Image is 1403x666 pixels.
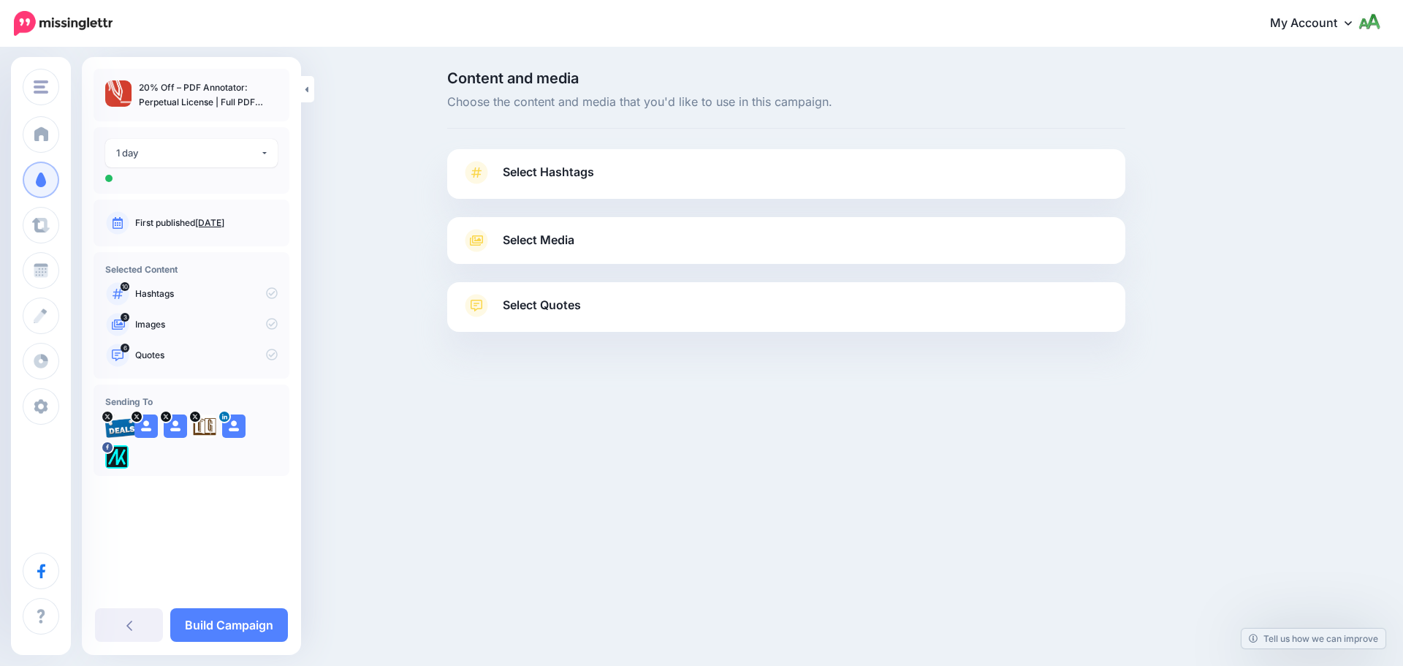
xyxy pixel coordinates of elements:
[116,145,260,162] div: 1 day
[105,139,278,167] button: 1 day
[105,80,132,107] img: 8696bd77883e73f6a37f039b73b34707_thumb.jpg
[135,216,278,230] p: First published
[503,295,581,315] span: Select Quotes
[105,415,137,438] img: 95cf0fca748e57b5e67bba0a1d8b2b21-27699.png
[121,313,129,322] span: 3
[503,162,594,182] span: Select Hashtags
[105,264,278,275] h4: Selected Content
[121,282,129,291] span: 10
[105,396,278,407] h4: Sending To
[121,344,129,352] span: 6
[134,415,158,438] img: user_default_image.png
[193,415,216,438] img: agK0rCH6-27705.jpg
[135,318,278,331] p: Images
[447,93,1125,112] span: Choose the content and media that you'd like to use in this campaign.
[135,287,278,300] p: Hashtags
[14,11,113,36] img: Missinglettr
[135,349,278,362] p: Quotes
[105,445,129,469] img: 300371053_782866562685722_1733786435366177641_n-bsa128417.png
[462,294,1111,332] a: Select Quotes
[195,217,224,228] a: [DATE]
[1242,629,1385,648] a: Tell us how we can improve
[447,71,1125,86] span: Content and media
[462,229,1111,252] a: Select Media
[139,80,278,110] p: 20% Off – PDF Annotator: Perpetual License | Full PDF Editing, Creation & Collaboration Tool – fo...
[34,80,48,94] img: menu.png
[503,230,574,250] span: Select Media
[222,415,246,438] img: user_default_image.png
[462,161,1111,199] a: Select Hashtags
[164,415,187,438] img: user_default_image.png
[1255,6,1381,42] a: My Account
